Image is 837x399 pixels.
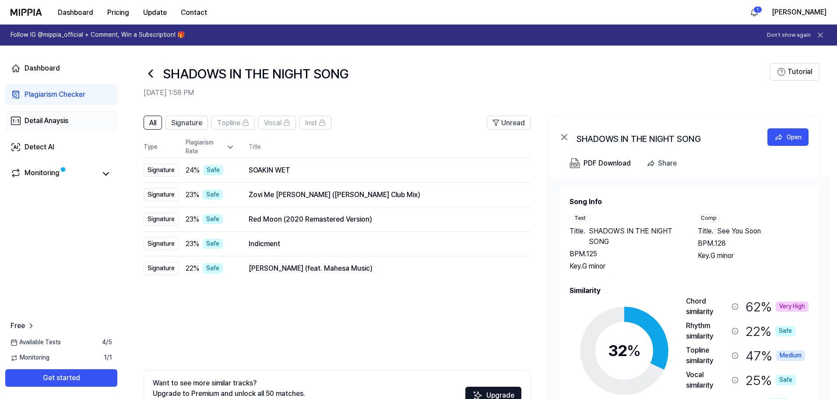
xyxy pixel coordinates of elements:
th: Title [249,137,531,158]
div: 22 % [746,321,795,342]
button: Get started [5,369,117,387]
div: Dashboard [25,63,60,74]
div: Plagiarism Checker [25,89,85,100]
h2: Similarity [570,286,809,296]
span: Signature [171,118,202,128]
div: Open [787,132,802,142]
span: Available Tests [11,338,61,347]
div: Signature [144,164,179,177]
h2: [DATE] 1:58 PM [144,88,770,98]
div: Safe [203,165,223,176]
div: Safe [203,239,223,249]
div: [PERSON_NAME] (feat. Mahesa Music) [249,263,517,274]
span: Topline [217,118,240,128]
div: Want to see more similar tracks? Upgrade to Premium and unlock all 50 matches. [153,378,305,399]
div: Safe [775,326,795,336]
span: All [149,118,156,128]
a: Plagiarism Checker [5,84,117,105]
span: 24 % [186,165,200,176]
button: Contact [174,4,214,21]
div: 62 % [746,296,809,317]
div: SOAKIN WET [249,165,517,176]
div: Share [658,158,677,169]
div: Signature [144,237,179,251]
span: Title . [570,226,585,247]
div: Signature [144,213,179,226]
div: Detect AI [25,142,54,152]
div: PDF Download [584,158,631,169]
span: 1 / 1 [104,353,112,362]
div: Detail Anaysis [25,116,68,126]
span: See You Soon [717,226,761,237]
span: 4 / 5 [102,338,112,347]
div: Indicment [249,239,517,249]
button: Update [136,4,174,21]
button: PDF Download [568,155,633,172]
div: Vocal similarity [686,370,728,391]
div: Comp [698,214,720,222]
div: Rhythm similarity [686,321,728,342]
button: 알림1 [747,5,761,19]
h1: SHADOWS IN THE NIGHT SONG [163,64,348,83]
span: 23 % [186,190,199,200]
span: 23 % [186,214,199,225]
a: Update [136,0,174,25]
button: All [144,116,162,130]
button: Inst [299,116,331,130]
div: Safe [203,190,223,200]
div: Test [570,214,591,222]
a: Dashboard [5,58,117,79]
div: Key. G minor [698,251,809,261]
div: BPM. 128 [698,238,809,249]
img: 알림 [749,7,760,18]
a: Detail Anaysis [5,110,117,131]
div: Medium [776,350,805,361]
span: % [627,341,641,360]
div: BPM. 125 [570,249,680,259]
span: Monitoring [11,353,49,362]
span: Title . [698,226,714,237]
button: Don't show again [767,32,811,39]
button: Signature [165,116,208,130]
a: Monitoring [11,168,96,180]
button: [PERSON_NAME] [772,7,826,18]
div: 32 [608,339,641,363]
div: Monitoring [25,168,60,180]
div: Topline similarity [686,345,728,366]
h2: Song Info [570,197,809,207]
span: Free [11,321,25,331]
div: Safe [776,375,796,385]
button: Vocal [258,116,296,130]
button: Tutorial [770,63,819,81]
button: Pricing [100,4,136,21]
span: 23 % [186,239,199,249]
div: 47 % [746,345,805,366]
button: Share [643,155,684,172]
button: Open [767,128,809,146]
img: logo [11,9,42,16]
div: Safe [203,263,223,274]
div: Plagiarism Rate [186,138,235,155]
div: Signature [144,188,179,201]
a: Detect AI [5,137,117,158]
a: Free [11,321,35,331]
span: SHADOWS IN THE NIGHT SONG [589,226,680,247]
div: Key. G minor [570,261,680,272]
button: Topline [211,116,255,130]
div: 1 [753,6,762,13]
span: Vocal [264,118,281,128]
span: Inst [305,118,317,128]
div: 25 % [746,370,796,391]
button: Dashboard [51,4,100,21]
h1: Follow IG @mippia_official + Comment, Win a Subscription! 🎁 [11,31,185,39]
div: Safe [203,214,223,225]
button: Unread [487,116,531,130]
span: Unread [501,118,525,128]
img: PDF Download [570,158,580,169]
div: Signature [144,262,179,275]
div: Chord similarity [686,296,728,317]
